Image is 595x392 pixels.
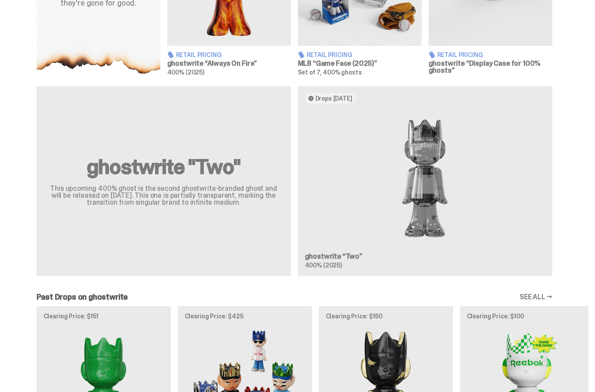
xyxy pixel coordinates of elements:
p: Clearing Price: $100 [467,313,587,319]
p: Clearing Price: $425 [185,313,305,319]
h3: MLB “Game Face (2025)” [298,60,422,67]
h3: ghostwrite “Display Case for 100% ghosts” [429,60,552,74]
h3: ghostwrite “Always On Fire” [167,60,291,67]
span: Retail Pricing [437,52,483,58]
span: Retail Pricing [307,52,352,58]
span: 400% (2025) [167,68,204,76]
p: Clearing Price: $150 [326,313,446,319]
a: SEE ALL → [520,294,552,301]
span: 400% (2025) [305,261,342,269]
img: Two [305,111,545,246]
span: Drops [DATE] [315,95,352,102]
h2: ghostwrite "Two" [47,156,281,177]
span: Retail Pricing [176,52,222,58]
h2: Past Drops on ghostwrite [37,293,128,301]
span: Set of 7, 400% ghosts [298,68,362,76]
h3: ghostwrite “Two” [305,253,545,260]
p: This upcoming 400% ghost is the second ghostwrite-branded ghost and will be released on [DATE]. T... [47,185,281,206]
p: Clearing Price: $151 [44,313,164,319]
